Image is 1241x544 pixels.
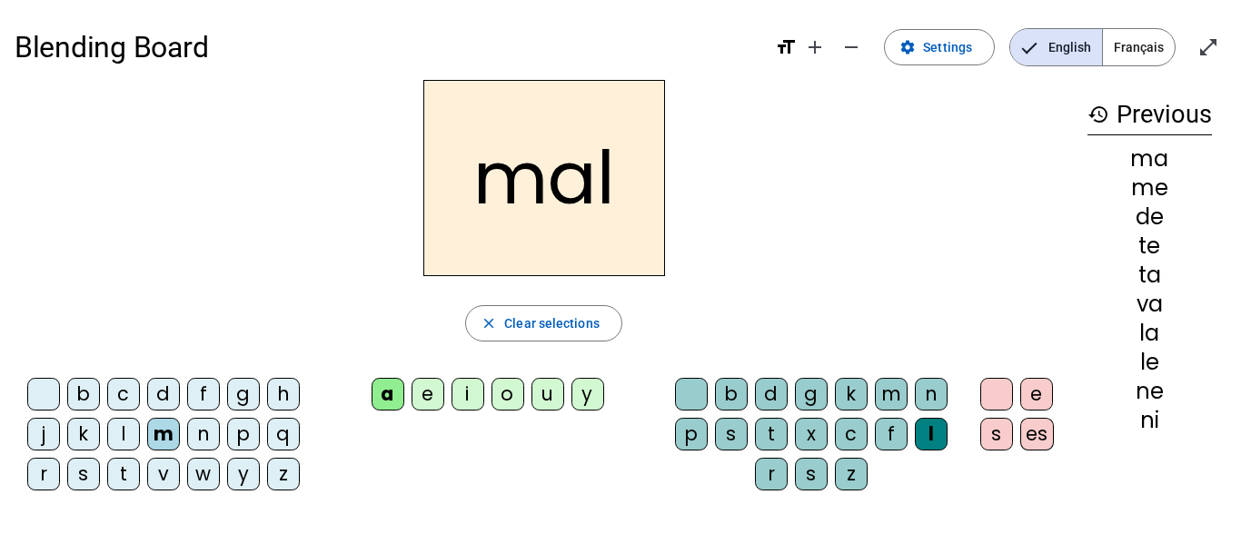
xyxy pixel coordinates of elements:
div: o [491,378,524,410]
div: r [27,458,60,490]
mat-icon: remove [840,36,862,58]
span: Français [1103,29,1175,65]
div: k [835,378,868,410]
h1: Blending Board [15,18,760,76]
div: e [1020,378,1053,410]
div: f [187,378,220,410]
mat-icon: format_size [775,36,797,58]
div: m [875,378,908,410]
button: Clear selections [465,305,622,341]
div: h [267,378,300,410]
div: l [107,418,140,450]
mat-icon: add [804,36,826,58]
div: y [571,378,604,410]
div: ni [1087,410,1212,431]
div: de [1087,206,1212,228]
div: d [147,378,180,410]
div: q [267,418,300,450]
div: m [147,418,180,450]
div: g [227,378,260,410]
div: w [187,458,220,490]
mat-icon: settings [899,39,916,55]
div: t [755,418,788,450]
div: ne [1087,381,1212,402]
div: e [412,378,444,410]
div: x [795,418,828,450]
mat-icon: open_in_full [1197,36,1219,58]
div: va [1087,293,1212,315]
h3: Previous [1087,94,1212,135]
div: r [755,458,788,490]
div: la [1087,322,1212,344]
div: u [531,378,564,410]
div: y [227,458,260,490]
div: s [67,458,100,490]
div: ta [1087,264,1212,286]
div: p [227,418,260,450]
div: v [147,458,180,490]
div: p [675,418,708,450]
div: i [452,378,484,410]
div: d [755,378,788,410]
div: b [715,378,748,410]
span: Clear selections [504,312,600,334]
div: c [835,418,868,450]
div: s [715,418,748,450]
button: Increase font size [797,29,833,65]
div: z [835,458,868,490]
div: te [1087,235,1212,257]
div: es [1020,418,1054,450]
div: s [980,418,1013,450]
div: me [1087,177,1212,199]
div: n [915,378,948,410]
div: a [372,378,404,410]
mat-icon: close [481,315,497,331]
div: t [107,458,140,490]
button: Settings [884,29,995,65]
div: le [1087,351,1212,373]
button: Decrease font size [833,29,869,65]
div: f [875,418,908,450]
div: c [107,378,140,410]
button: Enter full screen [1190,29,1226,65]
div: n [187,418,220,450]
mat-icon: history [1087,104,1109,125]
mat-button-toggle-group: Language selection [1009,28,1176,66]
div: l [915,418,948,450]
div: s [795,458,828,490]
div: b [67,378,100,410]
div: z [267,458,300,490]
h2: mal [423,80,665,276]
div: k [67,418,100,450]
div: ma [1087,148,1212,170]
span: Settings [923,36,972,58]
div: g [795,378,828,410]
span: English [1010,29,1102,65]
div: j [27,418,60,450]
